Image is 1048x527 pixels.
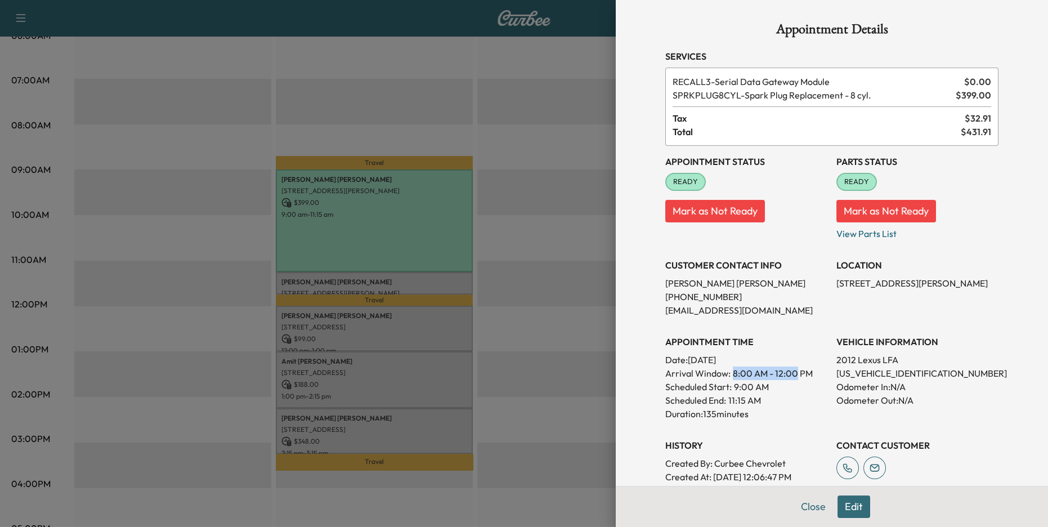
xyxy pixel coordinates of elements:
[665,290,827,303] p: [PHONE_NUMBER]
[836,353,998,367] p: 2012 Lexus LFA
[836,380,998,394] p: Odometer In: N/A
[665,353,827,367] p: Date: [DATE]
[965,111,991,125] span: $ 32.91
[665,335,827,349] h3: APPOINTMENT TIME
[836,276,998,290] p: [STREET_ADDRESS][PERSON_NAME]
[665,303,827,317] p: [EMAIL_ADDRESS][DOMAIN_NAME]
[836,335,998,349] h3: VEHICLE INFORMATION
[665,484,827,497] p: Modified By : Curbee Chevrolet
[666,176,705,187] span: READY
[673,111,965,125] span: Tax
[836,200,936,222] button: Mark as Not Ready
[673,75,960,88] span: Serial Data Gateway Module
[665,380,732,394] p: Scheduled Start:
[665,457,827,470] p: Created By : Curbee Chevrolet
[836,222,998,240] p: View Parts List
[665,23,998,41] h1: Appointment Details
[956,88,991,102] span: $ 399.00
[794,495,833,518] button: Close
[836,394,998,407] p: Odometer Out: N/A
[837,176,876,187] span: READY
[665,394,726,407] p: Scheduled End:
[665,258,827,272] h3: CUSTOMER CONTACT INFO
[665,50,998,63] h3: Services
[836,367,998,380] p: [US_VEHICLE_IDENTIFICATION_NUMBER]
[836,155,998,168] h3: Parts Status
[837,495,870,518] button: Edit
[673,125,961,139] span: Total
[961,125,991,139] span: $ 431.91
[673,88,951,102] span: Spark Plug Replacement - 8 cyl.
[728,394,761,407] p: 11:15 AM
[665,276,827,290] p: [PERSON_NAME] [PERSON_NAME]
[665,200,765,222] button: Mark as Not Ready
[836,258,998,272] h3: LOCATION
[733,367,813,380] span: 8:00 AM - 12:00 PM
[836,439,998,452] h3: CONTACT CUSTOMER
[734,380,769,394] p: 9:00 AM
[964,75,991,88] span: $ 0.00
[665,367,827,380] p: Arrival Window:
[665,439,827,452] h3: History
[665,470,827,484] p: Created At : [DATE] 12:06:47 PM
[665,407,827,421] p: Duration: 135 minutes
[665,155,827,168] h3: Appointment Status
